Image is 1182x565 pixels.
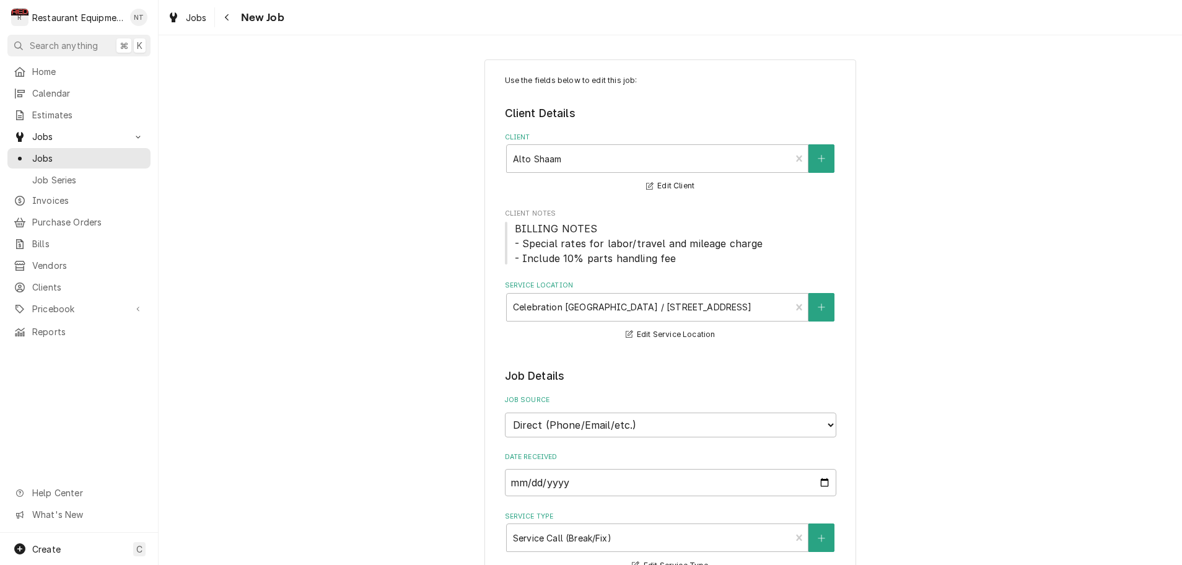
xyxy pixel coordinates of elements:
[7,299,151,319] a: Go to Pricebook
[32,544,61,554] span: Create
[505,133,836,142] label: Client
[515,222,763,265] span: BILLING NOTES - Special rates for labor/travel and mileage charge - Include 10% parts handling fee
[32,325,144,338] span: Reports
[136,543,142,556] span: C
[186,11,207,24] span: Jobs
[7,234,151,254] a: Bills
[808,293,834,322] button: Create New Location
[32,130,126,143] span: Jobs
[32,486,143,499] span: Help Center
[7,322,151,342] a: Reports
[7,255,151,276] a: Vendors
[32,216,144,229] span: Purchase Orders
[7,504,151,525] a: Go to What's New
[32,152,144,165] span: Jobs
[7,212,151,232] a: Purchase Orders
[11,9,28,26] div: Restaurant Equipment Diagnostics's Avatar
[505,395,836,437] div: Job Source
[217,7,237,27] button: Navigate back
[137,39,142,52] span: K
[7,148,151,169] a: Jobs
[505,209,836,219] span: Client Notes
[162,7,212,28] a: Jobs
[11,9,28,26] div: R
[32,11,123,24] div: Restaurant Equipment Diagnostics
[32,87,144,100] span: Calendar
[808,144,834,173] button: Create New Client
[32,173,144,186] span: Job Series
[32,259,144,272] span: Vendors
[30,39,98,52] span: Search anything
[818,154,825,163] svg: Create New Client
[32,194,144,207] span: Invoices
[7,105,151,125] a: Estimates
[818,534,825,543] svg: Create New Service
[644,178,696,194] button: Edit Client
[7,126,151,147] a: Go to Jobs
[505,133,836,194] div: Client
[808,523,834,552] button: Create New Service
[505,452,836,462] label: Date Received
[505,75,836,86] p: Use the fields below to edit this job:
[505,221,836,266] span: Client Notes
[624,327,717,343] button: Edit Service Location
[237,9,284,26] span: New Job
[130,9,147,26] div: NT
[7,35,151,56] button: Search anything⌘K
[7,190,151,211] a: Invoices
[505,281,836,342] div: Service Location
[7,483,151,503] a: Go to Help Center
[7,170,151,190] a: Job Series
[505,452,836,496] div: Date Received
[32,108,144,121] span: Estimates
[505,105,836,121] legend: Client Details
[818,303,825,312] svg: Create New Location
[505,281,836,291] label: Service Location
[505,512,836,522] label: Service Type
[130,9,147,26] div: Nick Tussey's Avatar
[32,281,144,294] span: Clients
[120,39,128,52] span: ⌘
[32,65,144,78] span: Home
[7,61,151,82] a: Home
[7,277,151,297] a: Clients
[505,368,836,384] legend: Job Details
[7,83,151,103] a: Calendar
[505,209,836,265] div: Client Notes
[505,469,836,496] input: yyyy-mm-dd
[32,508,143,521] span: What's New
[32,237,144,250] span: Bills
[32,302,126,315] span: Pricebook
[505,395,836,405] label: Job Source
